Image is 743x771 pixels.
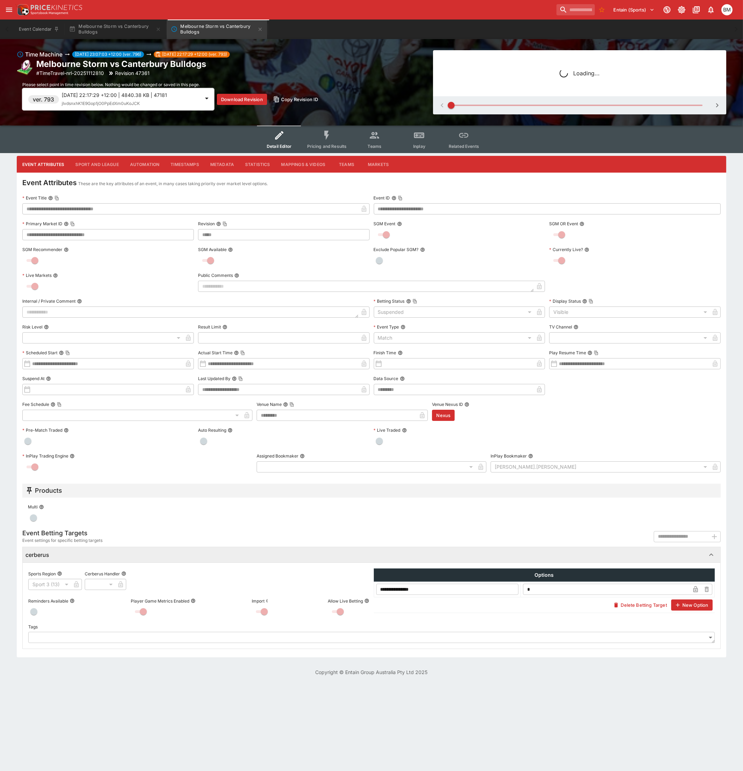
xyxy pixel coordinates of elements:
[579,221,584,226] button: SGM OR Event
[721,4,733,15] div: BJ Martin
[671,599,713,611] button: New Option
[374,221,396,227] p: SGM Event
[54,196,59,201] button: Copy To Clipboard
[28,579,71,590] div: Sport 3 (13)
[39,505,44,509] button: Multi
[64,247,69,252] button: SGM Recommender
[400,376,405,381] button: Data Source
[22,529,103,537] h5: Event Betting Targets
[15,3,29,17] img: PriceKinetics Logo
[549,350,586,356] p: Play Resume Time
[124,156,165,173] button: Automation
[22,221,62,227] p: Primary Market ID
[449,144,479,149] span: Related Events
[35,486,62,494] h5: Products
[77,299,82,304] button: Internal / Private Comment
[392,196,396,201] button: Event IDCopy To Clipboard
[28,624,38,630] p: Tags
[374,195,390,201] p: Event ID
[413,144,425,149] span: Inplay
[22,537,103,544] span: Event settings for specific betting targets
[594,350,599,355] button: Copy To Clipboard
[62,101,140,106] span: jIvdsnxhK1E9Gop1jO0PpEdXm0uKoJCK
[198,376,230,381] p: Last Updated By
[15,20,63,39] button: Event Calendar
[121,571,126,576] button: Cerberus Handler
[491,453,527,459] p: InPlay Bookmaker
[574,325,578,330] button: TV Channel
[374,307,534,318] div: Suspended
[234,273,239,278] button: Public Comments
[65,350,70,355] button: Copy To Clipboard
[191,598,196,603] button: Player Game Metrics Enabled
[70,156,124,173] button: Sport and League
[3,3,15,16] button: open drawer
[217,94,267,105] button: Download Revision
[257,401,282,407] p: Venue Name
[62,91,200,99] p: [DATE] 22:17:29 +12:00 | 4840.38 KB | 47181
[205,156,240,173] button: Metadata
[589,299,593,304] button: Copy To Clipboard
[198,427,226,433] p: Auto Resulting
[374,332,534,343] div: Match
[85,571,120,577] p: Cerberus Handler
[596,4,607,15] button: No Bookmarks
[276,156,331,173] button: Mappings & Videos
[51,402,55,407] button: Fee ScheduleCopy To Clipboard
[44,325,49,330] button: Risk Level
[439,56,721,91] div: Loading...
[257,126,486,153] div: Event type filters
[25,551,49,559] h6: cerberus
[70,221,75,226] button: Copy To Clipboard
[238,376,243,381] button: Copy To Clipboard
[48,196,53,201] button: Event TitleCopy To Clipboard
[222,325,227,330] button: Result Limit
[78,180,268,187] p: These are the key attributes of an event, in many cases taking priority over market level options.
[406,299,411,304] button: Betting StatusCopy To Clipboard
[25,50,62,59] h6: Time Machine
[165,156,205,173] button: Timestamps
[28,598,68,604] p: Reminders Available
[266,598,271,603] button: Import
[252,598,265,604] p: Import
[374,324,399,330] p: Event Type
[364,598,369,603] button: Allow Live Betting
[36,69,104,77] p: Copy To Clipboard
[661,3,673,16] button: Connected to PK
[31,12,68,15] img: Sportsbook Management
[374,350,396,356] p: Finish Time
[374,569,715,582] th: Options
[267,144,291,149] span: Detail Editor
[556,4,595,15] input: search
[28,571,56,577] p: Sports Region
[64,428,69,433] button: Pre-Match Traded
[70,598,75,603] button: Reminders Available
[159,51,230,58] span: [DATE] 22:17:29 +12:00 (ver. 793)
[587,350,592,355] button: Play Resume TimeCopy To Clipboard
[22,324,43,330] p: Risk Level
[398,350,403,355] button: Finish Time
[22,178,77,187] h4: Event Attributes
[719,2,735,17] button: BJ Martin
[53,273,58,278] button: Live Markets
[198,272,233,278] p: Public Comments
[22,376,45,381] p: Suspend At
[464,402,469,407] button: Venue Nexus ID
[412,299,417,304] button: Copy To Clipboard
[115,69,150,77] p: Revision 47361
[549,247,583,252] p: Currently Live?
[198,324,221,330] p: Result Limit
[65,20,165,39] button: Melbourne Storm vs Canterbury Bulldogs
[22,82,200,87] span: Please select point in time revision below. Nothing would be changed or saved in this page.
[328,598,363,604] p: Allow Live Betting
[234,350,239,355] button: Actual Start TimeCopy To Clipboard
[528,454,533,459] button: InPlay Bookmaker
[22,298,76,304] p: Internal / Private Comment
[584,247,589,252] button: Currently Live?
[22,195,47,201] p: Event Title
[198,350,233,356] p: Actual Start Time
[22,427,62,433] p: Pre-Match Traded
[222,221,227,226] button: Copy To Clipboard
[240,156,276,173] button: Statistics
[374,247,419,252] p: Exclude Popular SGM?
